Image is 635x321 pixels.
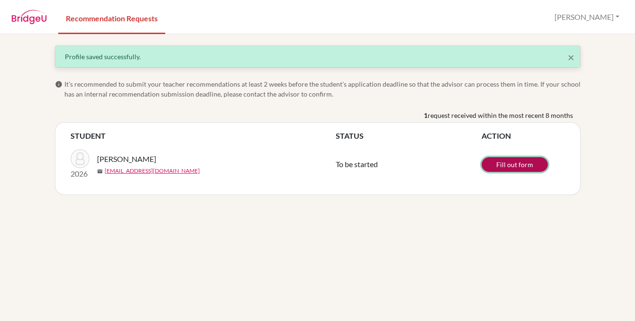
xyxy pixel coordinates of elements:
[55,80,63,88] span: info
[71,168,89,179] p: 2026
[65,52,571,62] div: Profile saved successfully.
[11,10,47,24] img: BridgeU logo
[336,130,482,142] th: STATUS
[97,169,103,174] span: mail
[424,110,428,120] b: 1
[71,130,336,142] th: STUDENT
[550,8,624,26] button: [PERSON_NAME]
[336,160,378,169] span: To be started
[64,79,581,99] span: It’s recommended to submit your teacher recommendations at least 2 weeks before the student’s app...
[568,52,574,63] button: Close
[105,167,200,175] a: [EMAIL_ADDRESS][DOMAIN_NAME]
[482,130,565,142] th: ACTION
[97,153,156,165] span: [PERSON_NAME]
[428,110,573,120] span: request received within the most recent 8 months
[568,50,574,64] span: ×
[71,149,89,168] img: Ozdemir, Ada
[58,1,165,34] a: Recommendation Requests
[482,157,548,172] a: Fill out form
